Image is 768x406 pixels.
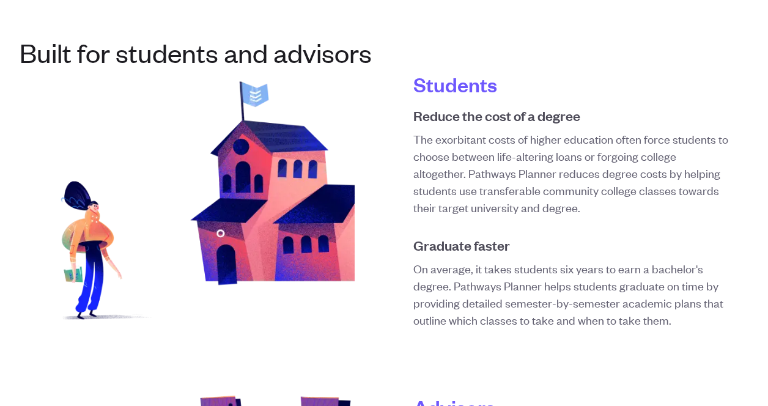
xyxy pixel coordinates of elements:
[39,73,355,327] img: Student walking towards school building
[20,37,748,67] h3: Built for students and advisors
[413,130,729,216] p: The exorbitant costs of higher education often force students to choose between life-altering loa...
[413,235,729,255] h5: Graduate faster
[413,106,729,125] h5: Reduce the cost of a degree
[413,72,729,96] h4: Students
[413,260,729,328] p: On average, it takes students six years to earn a bachelor's degree. Pathways Planner helps stude...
